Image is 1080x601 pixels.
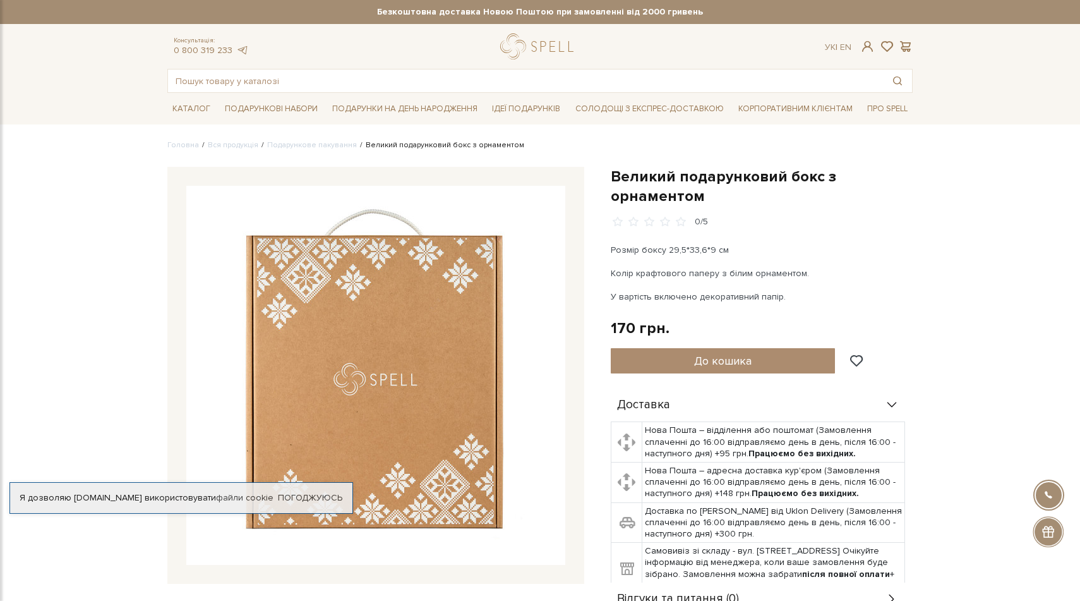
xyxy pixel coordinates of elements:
a: Про Spell [862,99,913,119]
a: 0 800 319 233 [174,45,232,56]
b: Працюємо без вихідних. [748,448,856,459]
span: Консультація: [174,37,248,45]
p: Колір крафтового паперу з білим орнаментом. [611,267,907,280]
span: Доставка [617,399,670,411]
button: Пошук товару у каталозі [883,70,912,92]
a: Головна [167,140,199,150]
a: файли cookie [216,492,273,503]
a: Погоджуюсь [278,492,342,504]
h1: Великий подарунковий бокс з орнаментом [611,167,913,206]
td: Нова Пошта – відділення або поштомат (Замовлення сплаченні до 16:00 відправляємо день в день, піс... [642,422,905,463]
a: Подарункові набори [220,99,323,119]
a: En [840,42,851,52]
span: До кошика [694,354,752,368]
a: Каталог [167,99,215,119]
a: Вся продукція [208,140,258,150]
div: 170 грн. [611,319,669,338]
div: 0/5 [695,216,708,228]
td: Доставка по [PERSON_NAME] від Uklon Delivery (Замовлення сплаченні до 16:00 відправляємо день в д... [642,502,905,543]
span: | [836,42,837,52]
p: У вартість включено декоративний папір. [611,290,907,303]
p: Розмір боксу 29,5*33,6*9 см [611,243,907,257]
a: telegram [236,45,248,56]
a: Ідеї подарунків [487,99,565,119]
a: Подарунки на День народження [327,99,483,119]
a: Подарункове пакування [267,140,357,150]
div: Ук [825,42,851,53]
a: Солодощі з експрес-доставкою [570,98,729,119]
button: До кошика [611,348,835,373]
a: logo [500,33,579,59]
img: Великий подарунковий бокс з орнаментом [186,186,565,565]
td: Нова Пошта – адресна доставка кур'єром (Замовлення сплаченні до 16:00 відправляємо день в день, п... [642,463,905,503]
input: Пошук товару у каталозі [168,70,883,92]
td: Самовивіз зі складу - вул. [STREET_ADDRESS] Очікуйте інформацію від менеджера, коли ваше замовлен... [642,543,905,595]
div: Я дозволяю [DOMAIN_NAME] використовувати [10,492,352,504]
strong: Безкоштовна доставка Новою Поштою при замовленні від 2000 гривень [167,6,913,18]
b: Працюємо без вихідних. [752,488,859,499]
b: після повної оплати [802,569,890,580]
a: Корпоративним клієнтам [733,99,858,119]
li: Великий подарунковий бокс з орнаментом [357,140,524,151]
